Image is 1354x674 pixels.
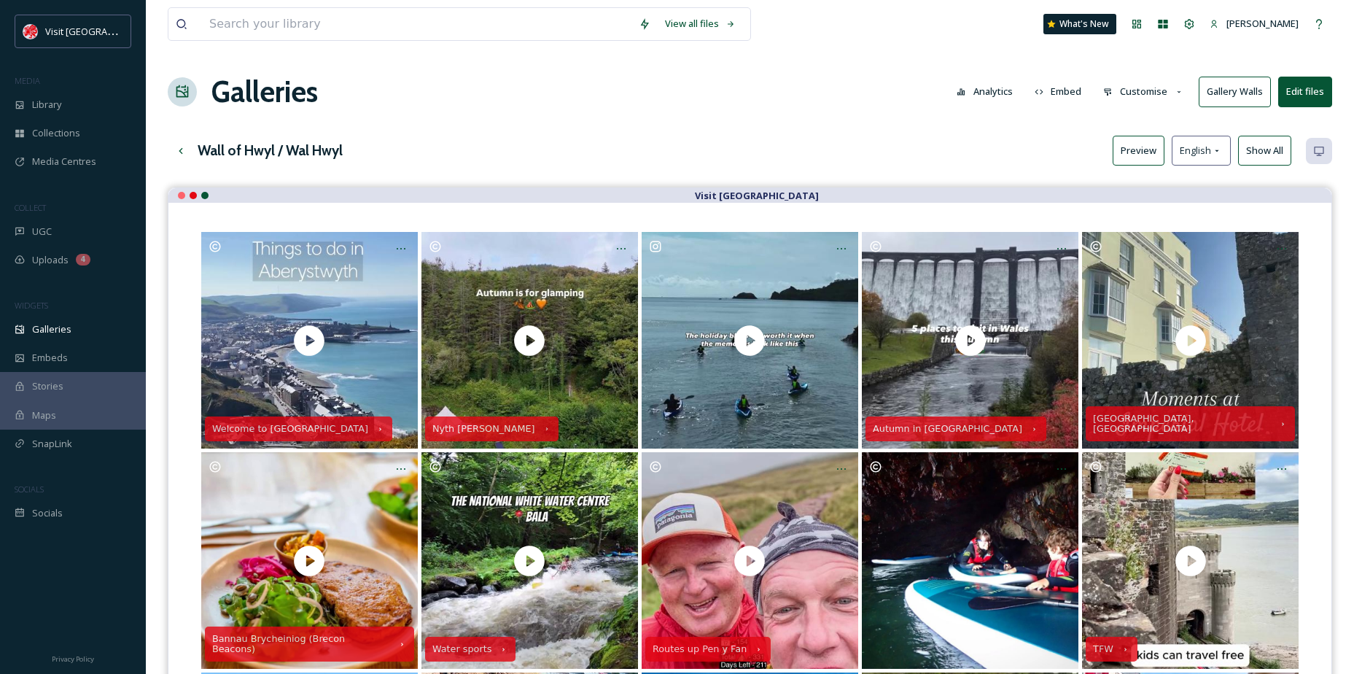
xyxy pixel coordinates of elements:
span: Visit [GEOGRAPHIC_DATA] [45,24,158,38]
a: Analytics [949,77,1027,106]
button: Edit files [1278,77,1332,106]
span: Embeds [32,351,68,365]
span: Stories [32,379,63,393]
span: Uploads [32,253,69,267]
div: Nyth [PERSON_NAME] [432,424,535,434]
span: Galleries [32,322,71,336]
span: [PERSON_NAME] [1226,17,1299,30]
button: Show All [1238,136,1291,166]
button: Customise [1096,77,1191,106]
span: Library [32,98,61,112]
a: Opens media popup. Media description: Lots happening on the ⛰️ this week and a great chance to me... [639,452,860,669]
input: Search your library [202,8,631,40]
div: TFW [1093,644,1113,654]
div: Routes up Pen y Fan [653,644,747,654]
div: Bannau Brycheiniog (Brecon Beacons) [212,634,390,654]
span: SnapLink [32,437,72,451]
a: [PERSON_NAME] [1202,9,1306,38]
span: Collections [32,126,80,140]
a: Galleries [211,70,318,114]
span: Maps [32,408,56,422]
a: Opens media popup. Media description: Adrenaline meets adventure at Canolfan Tryweryn – @thenatio... [419,452,639,669]
span: Socials [32,506,63,520]
button: Embed [1027,77,1089,106]
a: Opens media popup. Media description: Autumn is for cosy cabins and glamping holidays! 🍂🧡 📍 Nyth ... [419,232,639,449]
strong: Visit [GEOGRAPHIC_DATA] [695,189,819,202]
a: Opens media popup. Media description: Yesterday was International Welsh Rarebit Day 🧀 …but honest... [199,452,419,669]
a: Opens media popup. Media description: visitwales-6078970.mp4. [639,232,860,449]
button: Preview [1113,136,1164,166]
img: Visit_Wales_logo.svg.png [23,24,38,39]
div: Welcome to [GEOGRAPHIC_DATA] [212,424,368,434]
div: Autumn in [GEOGRAPHIC_DATA] [873,424,1022,434]
a: What's New [1043,14,1116,34]
h3: Wall of Hwyl / Wal Hwyl [198,140,343,161]
span: UGC [32,225,52,239]
span: MEDIA [15,75,40,86]
a: Privacy Policy [52,649,94,667]
div: [GEOGRAPHIC_DATA], [GEOGRAPHIC_DATA] [1093,414,1271,434]
span: Privacy Policy [52,654,94,664]
span: Media Centres [32,155,96,168]
a: Opens media popup. Media description: Exploring along the Pembrokeshire coast,so many great coves... [860,452,1081,669]
a: Opens media popup. Media description: Who’s ready for an autumn adventure in Wales? 🍂 From golden... [860,232,1081,449]
a: Opens media popup. Media description: For all our new followers, here’s a taste of what we are al... [1081,232,1301,449]
span: COLLECT [15,202,46,213]
div: Water sports [432,644,491,654]
a: View all files [658,9,743,38]
a: Opens media popup. Media description: Enjoy free kids’ travel and half-price history in Cymru! 🏴󠁧... [1081,452,1301,669]
div: 4 [76,254,90,266]
button: Analytics [949,77,1020,106]
button: Gallery Walls [1199,77,1271,106]
span: SOCIALS [15,484,44,495]
span: English [1180,144,1211,158]
span: WIDGETS [15,300,48,311]
a: Opens media popup. Media description: Here’s some sightseeing tips if you’re heading to Aberystwy... [199,232,419,449]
